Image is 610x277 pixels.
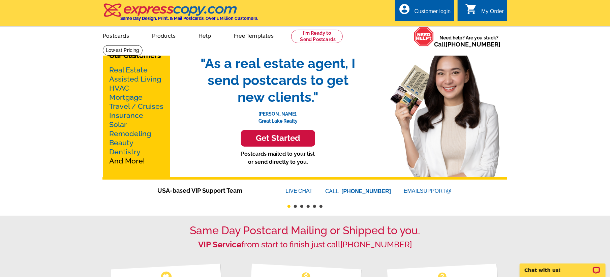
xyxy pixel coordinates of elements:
[120,16,258,21] h4: Same Day Design, Print, & Mail Postcards. Over 1 Million Customers.
[249,133,307,143] h3: Get Started
[198,240,241,249] strong: VIP Service
[188,27,222,43] a: Help
[294,205,297,208] button: 2 of 6
[340,240,412,249] a: [PHONE_NUMBER]
[434,41,500,48] span: Call
[109,148,141,156] a: Dentistry
[109,66,148,74] a: Real Estate
[194,55,362,105] span: "As a real estate agent, I send postcards to get new clients."
[414,27,434,47] img: help
[313,205,316,208] button: 5 of 6
[342,188,391,194] a: [PHONE_NUMBER]
[434,34,504,48] span: Need help? Are you stuck?
[404,188,452,194] a: EMAILSUPPORT@
[109,102,163,111] a: Travel / Cruises
[158,186,266,195] span: USA-based VIP Support Team
[420,187,452,195] font: SUPPORT@
[194,130,362,147] a: Get Started
[415,8,451,18] div: Customer login
[194,150,362,166] p: Postcards mailed to your list or send directly to you.
[92,27,140,43] a: Postcards
[286,187,299,195] font: LIVE
[465,3,477,15] i: shopping_cart
[223,27,284,43] a: Free Templates
[515,256,610,277] iframe: LiveChat chat widget
[109,93,143,101] a: Mortgage
[109,75,161,83] a: Assisted Living
[398,7,451,16] a: account_circle Customer login
[481,8,504,18] div: My Order
[109,84,129,92] a: HVAC
[109,111,143,120] a: Insurance
[287,205,291,208] button: 1 of 6
[103,8,258,21] a: Same Day Design, Print, & Mail Postcards. Over 1 Million Customers.
[109,120,127,129] a: Solar
[300,205,303,208] button: 3 of 6
[103,240,507,250] h2: from start to finish just call
[398,3,410,15] i: account_circle
[109,129,151,138] a: Remodeling
[307,205,310,208] button: 4 of 6
[141,27,187,43] a: Products
[465,7,504,16] a: shopping_cart My Order
[319,205,323,208] button: 6 of 6
[109,138,133,147] a: Beauty
[326,187,340,195] font: CALL
[194,105,362,125] p: [PERSON_NAME], Great Lake Realty
[103,224,507,237] h1: Same Day Postcard Mailing or Shipped to you.
[446,41,500,48] a: [PHONE_NUMBER]
[109,65,164,165] p: And More!
[286,188,313,194] a: LIVECHAT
